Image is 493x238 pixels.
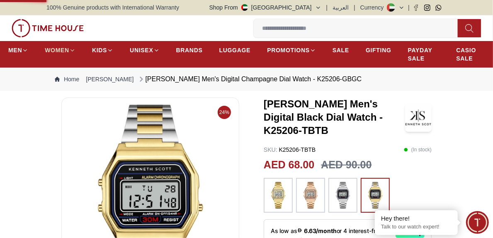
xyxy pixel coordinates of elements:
[404,146,432,154] p: ( In stock )
[92,46,107,54] span: KIDS
[268,182,289,209] img: ...
[456,46,485,63] span: CASIO SALE
[264,157,314,173] h2: AED 68.00
[366,43,391,58] a: GIFTING
[209,3,321,12] button: Shop From[GEOGRAPHIC_DATA]
[381,214,452,223] div: Hey there!
[456,43,485,66] a: CASIO SALE
[435,5,442,11] a: Whatsapp
[466,211,489,234] div: Chat Widget
[267,43,316,58] a: PROMOTIONS
[333,182,353,209] img: ...
[55,75,79,83] a: Home
[241,4,248,11] img: United Arab Emirates
[264,146,316,154] p: K25206-TBTB
[137,74,362,84] div: [PERSON_NAME] Men's Digital Champagne Dial Watch - K25206-GBGC
[365,182,386,209] img: ...
[86,75,134,83] a: [PERSON_NAME]
[264,146,277,153] span: SKU :
[176,43,203,58] a: BRANDS
[219,46,251,54] span: LUGGAGE
[408,46,440,63] span: PAYDAY SALE
[8,43,28,58] a: MEN
[92,43,113,58] a: KIDS
[130,43,159,58] a: UNISEX
[46,68,447,91] nav: Breadcrumb
[405,103,432,132] img: Kenneth Scott Men's Digital Black Dial Watch - K25206-TBTB
[333,3,349,12] button: العربية
[413,5,419,11] a: Facebook
[45,46,69,54] span: WOMEN
[360,3,387,12] div: Currency
[264,97,405,137] h3: [PERSON_NAME] Men's Digital Black Dial Watch - K25206-TBTB
[321,157,372,173] h3: AED 90.00
[333,43,349,58] a: SALE
[45,43,75,58] a: WOMEN
[46,3,179,12] span: 100% Genuine products with International Warranty
[408,3,410,12] span: |
[219,43,251,58] a: LUGGAGE
[267,46,310,54] span: PROMOTIONS
[8,46,22,54] span: MEN
[408,43,440,66] a: PAYDAY SALE
[354,3,355,12] span: |
[12,19,84,37] img: ...
[381,223,452,231] p: Talk to our watch expert!
[326,3,328,12] span: |
[424,5,430,11] a: Instagram
[333,46,349,54] span: SALE
[300,182,321,209] img: ...
[130,46,153,54] span: UNISEX
[366,46,391,54] span: GIFTING
[218,106,231,119] span: 24%
[176,46,203,54] span: BRANDS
